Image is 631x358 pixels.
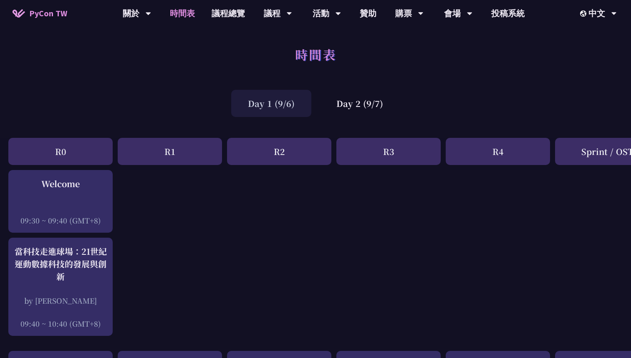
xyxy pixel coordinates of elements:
img: Locale Icon [580,10,588,17]
div: R2 [227,138,331,165]
div: Welcome [13,178,109,190]
div: Day 2 (9/7) [320,90,400,117]
div: 09:40 ~ 10:40 (GMT+8) [13,318,109,329]
a: 當科技走進球場：21世紀運動數據科技的發展與創新 by [PERSON_NAME] 09:40 ~ 10:40 (GMT+8) [13,245,109,329]
div: R0 [8,138,113,165]
div: 當科技走進球場：21世紀運動數據科技的發展與創新 [13,245,109,283]
div: R4 [446,138,550,165]
div: R3 [336,138,441,165]
div: Day 1 (9/6) [231,90,311,117]
div: R1 [118,138,222,165]
a: PyCon TW [4,3,76,24]
div: by [PERSON_NAME] [13,295,109,306]
span: PyCon TW [29,7,67,20]
div: 09:30 ~ 09:40 (GMT+8) [13,215,109,226]
img: Home icon of PyCon TW 2025 [13,9,25,18]
h1: 時間表 [295,42,336,67]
